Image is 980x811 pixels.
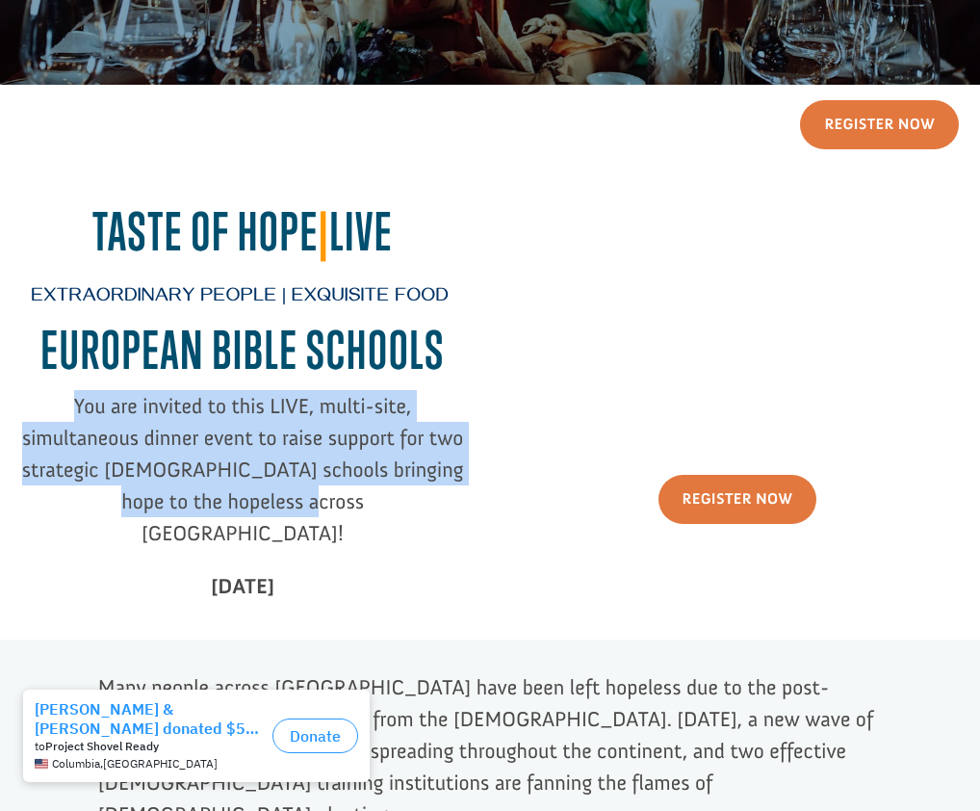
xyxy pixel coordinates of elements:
strong: [DATE] [211,573,274,599]
a: Register Now [800,100,959,149]
img: US.png [35,77,48,91]
iframe: Taste of Hope European Bible Schools - Sizzle Invite Video [516,200,959,450]
span: You are invited to this LIVE, multi-site, simultaneous dinner event to raise support for two stra... [22,393,464,546]
span: Extraordinary People | Exquisite Food [31,286,449,310]
span: | [319,200,329,262]
h2: Taste of Hope Live [21,201,464,272]
button: Donate [272,39,358,73]
div: [PERSON_NAME] & [PERSON_NAME] donated $50 [35,19,265,58]
h2: EUROPEAN BIBLE SCHOOL [21,320,464,390]
a: Register Now [658,475,817,524]
span: S [425,319,445,380]
span: Columbia , [GEOGRAPHIC_DATA] [52,77,218,91]
strong: Project Shovel Ready [45,59,159,73]
div: to [35,60,265,73]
